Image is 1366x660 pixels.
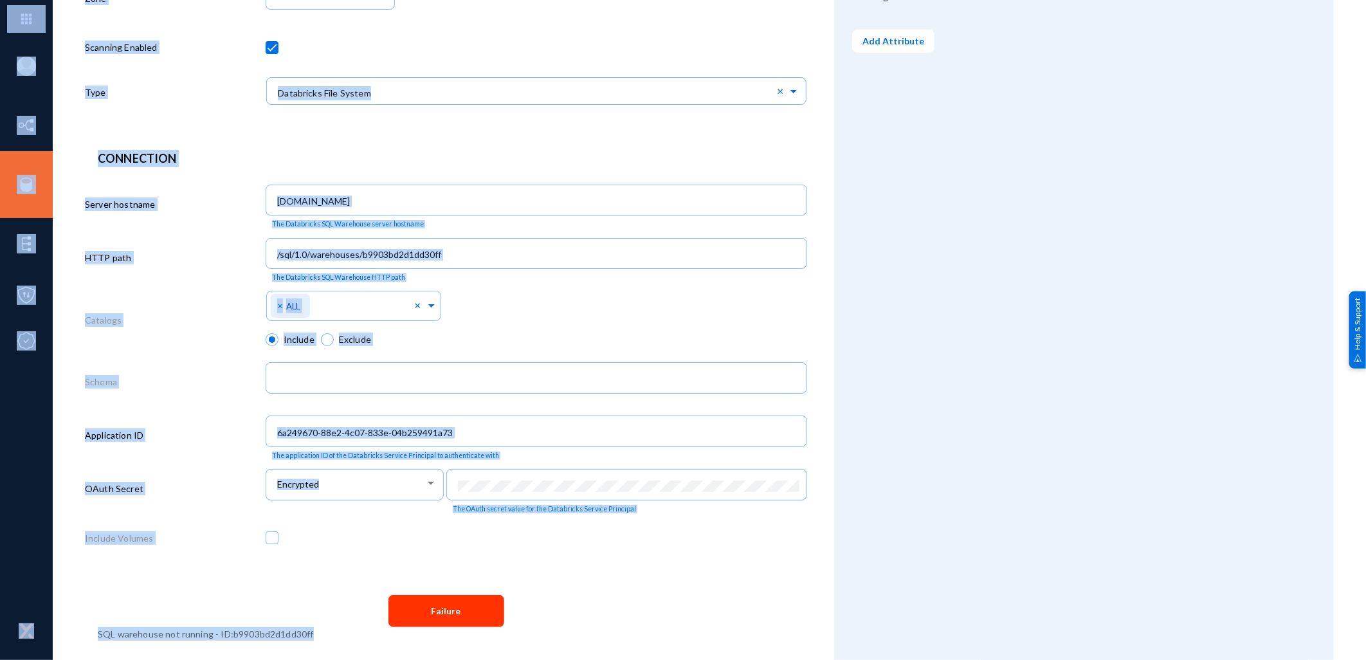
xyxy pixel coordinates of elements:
label: Server hostname [85,197,155,211]
span: Add Attribute [862,35,924,46]
span: × [277,299,286,311]
mat-hint: The Databricks SQL Warehouse HTTP path [272,273,405,282]
img: help_support.svg [1354,354,1362,362]
img: app launcher [7,5,46,33]
span: Failure [432,606,461,617]
mat-hint: The Databricks SQL Warehouse server hostname [272,220,424,228]
mat-hint: The application ID of the Databricks Service Principal to authenticate with [272,452,499,460]
span: Clear all [777,85,788,96]
img: icon-sources.svg [17,175,36,194]
span: Include [278,333,314,346]
mat-hint: The OAuth secret value for the Databricks Service Principal [453,505,636,513]
button: Add Attribute [852,30,934,53]
label: Type [85,86,106,99]
span: Clear all [415,299,426,313]
img: icon-elements.svg [17,234,36,253]
header: Connection [98,150,794,167]
img: icon-policies.svg [17,286,36,305]
img: icon-compliance.svg [17,331,36,351]
div: Help & Support [1349,291,1366,369]
span: Exclude [334,333,371,346]
label: Application ID [85,428,143,442]
img: icon-inventory.svg [17,116,36,135]
span: Encrypted [277,479,319,490]
label: Schema [85,375,117,389]
label: Scanning Enabled [85,41,158,54]
span: SQL warehouse not running - ID:b9903bd2d1dd30ff [98,628,314,639]
label: OAuth Secret [85,482,143,495]
label: HTTP path [85,251,131,264]
label: Catalogs [85,313,122,327]
button: Failure [388,595,504,627]
img: blank-profile-picture.png [17,57,36,76]
label: Include Volumes [85,531,153,545]
span: ALL [286,301,300,311]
